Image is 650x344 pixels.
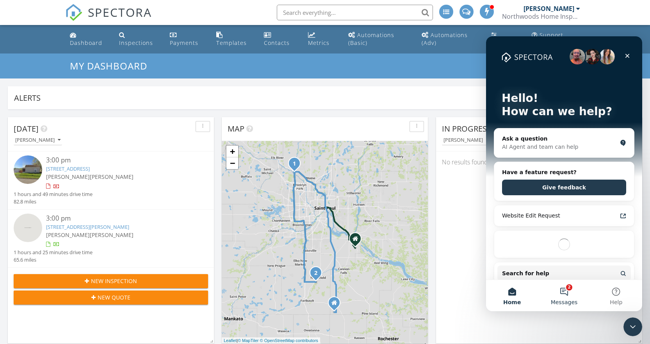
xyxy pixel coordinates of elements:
[226,157,238,169] a: Zoom out
[15,137,61,143] div: [PERSON_NAME]
[14,191,93,198] div: 1 hours and 49 minutes drive time
[14,274,208,288] button: New Inspection
[14,256,93,264] div: 65.6 miles
[46,223,129,230] a: [STREET_ADDRESS][PERSON_NAME]
[260,338,318,343] a: © OpenStreetMap contributors
[488,28,522,50] a: Settings
[46,231,90,239] span: [PERSON_NAME]
[213,28,255,50] a: Templates
[228,123,244,134] span: Map
[348,31,394,46] div: Automations (Basic)
[14,155,42,184] img: streetview
[443,137,489,143] div: [PERSON_NAME]
[277,5,433,20] input: Search everything...
[65,11,152,27] a: SPECTORA
[264,39,290,46] div: Contacts
[14,198,93,205] div: 82.8 miles
[293,161,296,167] i: 1
[119,39,153,46] div: Inspections
[14,214,208,264] a: 3:00 pm [STREET_ADDRESS][PERSON_NAME] [PERSON_NAME][PERSON_NAME] 1 hours and 25 minutes drive tim...
[418,28,482,50] a: Automations (Advanced)
[224,338,237,343] a: Leaflet
[502,12,580,20] div: Northwoods Home Inspection Group LLC
[442,135,490,146] button: [PERSON_NAME]
[334,303,339,307] div: 50710 20th Ave, Kenyon MN 55946
[14,135,62,146] button: [PERSON_NAME]
[14,155,208,205] a: 3:00 pm [STREET_ADDRESS] [PERSON_NAME][PERSON_NAME] 1 hours and 49 minutes drive time 82.8 miles
[486,36,642,311] iframe: Intercom live chat
[422,31,468,46] div: Automations (Adv)
[70,59,154,72] a: My Dashboard
[305,28,339,50] a: Metrics
[88,4,152,20] span: SPECTORA
[524,5,574,12] div: [PERSON_NAME]
[65,4,82,21] img: The Best Home Inspection Software - Spectora
[222,337,320,344] div: |
[532,31,563,46] div: Support Center
[46,155,192,165] div: 3:00 pm
[529,28,583,50] a: Support Center
[355,239,360,243] div: 15645 193rd St East, Hastings MN 55033
[46,214,192,223] div: 3:00 pm
[91,277,137,285] span: New Inspection
[314,271,317,276] i: 2
[226,146,238,157] a: Zoom in
[294,163,299,168] div: 414 Western Ln, Anoka, MN 55303
[14,93,625,103] div: Alerts
[345,28,412,50] a: Automations (Basic)
[170,39,198,46] div: Payments
[216,39,247,46] div: Templates
[261,28,299,50] a: Contacts
[14,214,42,242] img: streetview
[90,231,134,239] span: [PERSON_NAME]
[46,165,90,172] a: [STREET_ADDRESS]
[14,123,39,134] span: [DATE]
[316,273,321,277] div: 2830 Brockman Ct, Northfield, MN 55057
[90,173,134,180] span: [PERSON_NAME]
[98,293,130,301] span: New Quote
[167,28,207,50] a: Payments
[70,39,102,46] div: Dashboard
[623,317,642,336] iframe: Intercom live chat
[436,152,642,173] div: No results found
[67,28,110,50] a: Dashboard
[14,291,208,305] button: New Quote
[14,249,93,256] div: 1 hours and 25 minutes drive time
[46,173,90,180] span: [PERSON_NAME]
[238,338,259,343] a: © MapTiler
[308,39,329,46] div: Metrics
[116,28,160,50] a: Inspections
[442,123,491,134] span: In Progress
